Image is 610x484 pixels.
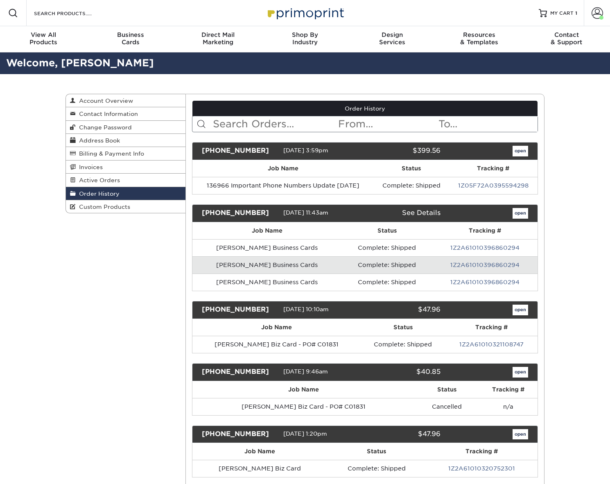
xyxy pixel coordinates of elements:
[283,368,328,375] span: [DATE] 9:46am
[174,31,262,38] span: Direct Mail
[76,137,120,144] span: Address Book
[283,147,328,154] span: [DATE] 3:59pm
[436,31,523,38] span: Resources
[402,209,441,217] a: See Details
[450,262,520,268] a: 1Z2A61010396860294
[66,121,185,134] a: Change Password
[196,208,283,219] div: [PHONE_NUMBER]
[449,160,538,177] th: Tracking #
[415,398,479,415] td: Cancelled
[415,381,479,398] th: Status
[436,31,523,46] div: & Templates
[66,161,185,174] a: Invoices
[426,443,538,460] th: Tracking #
[342,256,432,274] td: Complete: Shipped
[66,94,185,107] a: Account Overview
[192,160,374,177] th: Job Name
[66,200,185,213] a: Custom Products
[192,443,327,460] th: Job Name
[374,177,449,194] td: Complete: Shipped
[174,31,262,46] div: Marketing
[192,101,538,116] a: Order History
[76,111,138,117] span: Contact Information
[348,31,436,46] div: Services
[192,274,342,291] td: [PERSON_NAME] Business Cards
[359,305,446,315] div: $47.96
[192,336,361,353] td: [PERSON_NAME] Biz Card - PO# C01831
[76,190,120,197] span: Order History
[66,134,185,147] a: Address Book
[76,124,132,131] span: Change Password
[192,239,342,256] td: [PERSON_NAME] Business Cards
[66,174,185,187] a: Active Orders
[66,187,185,200] a: Order History
[361,319,445,336] th: Status
[523,26,610,52] a: Contact& Support
[76,164,103,170] span: Invoices
[459,341,524,348] a: 1Z2A61010321108747
[283,430,327,437] span: [DATE] 1:20pm
[327,443,426,460] th: Status
[192,460,327,477] td: [PERSON_NAME] Biz Card
[342,239,432,256] td: Complete: Shipped
[450,244,520,251] a: 1Z2A61010396860294
[361,336,445,353] td: Complete: Shipped
[448,465,515,472] a: 1Z2A61010320752301
[76,97,133,104] span: Account Overview
[523,31,610,38] span: Contact
[192,222,342,239] th: Job Name
[342,222,432,239] th: Status
[432,222,538,239] th: Tracking #
[337,116,437,132] input: From...
[513,367,528,378] a: open
[445,319,538,336] th: Tracking #
[87,31,174,38] span: Business
[87,26,174,52] a: BusinessCards
[513,208,528,219] a: open
[513,429,528,440] a: open
[450,279,520,285] a: 1Z2A61010396860294
[196,367,283,378] div: [PHONE_NUMBER]
[76,150,144,157] span: Billing & Payment Info
[262,31,349,46] div: Industry
[283,209,328,216] span: [DATE] 11:43am
[523,31,610,46] div: & Support
[196,305,283,315] div: [PHONE_NUMBER]
[76,177,120,183] span: Active Orders
[359,367,446,378] div: $40.85
[479,381,538,398] th: Tracking #
[192,177,374,194] td: 136966 Important Phone Numbers Update [DATE]
[262,26,349,52] a: Shop ByIndustry
[283,306,329,312] span: [DATE] 10:10am
[262,31,349,38] span: Shop By
[33,8,113,18] input: SEARCH PRODUCTS.....
[348,31,436,38] span: Design
[359,146,446,156] div: $399.56
[438,116,538,132] input: To...
[192,256,342,274] td: [PERSON_NAME] Business Cards
[264,4,346,22] img: Primoprint
[327,460,426,477] td: Complete: Shipped
[174,26,262,52] a: Direct MailMarketing
[87,31,174,46] div: Cards
[196,146,283,156] div: [PHONE_NUMBER]
[359,429,446,440] div: $47.96
[212,116,338,132] input: Search Orders...
[66,147,185,160] a: Billing & Payment Info
[374,160,449,177] th: Status
[196,429,283,440] div: [PHONE_NUMBER]
[192,319,361,336] th: Job Name
[575,10,577,16] span: 1
[436,26,523,52] a: Resources& Templates
[513,146,528,156] a: open
[76,204,130,210] span: Custom Products
[550,10,574,17] span: MY CART
[192,398,415,415] td: [PERSON_NAME] Biz Card - PO# C01831
[458,182,529,189] a: 1Z05F72A0395594298
[192,381,415,398] th: Job Name
[513,305,528,315] a: open
[342,274,432,291] td: Complete: Shipped
[348,26,436,52] a: DesignServices
[479,398,538,415] td: n/a
[66,107,185,120] a: Contact Information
